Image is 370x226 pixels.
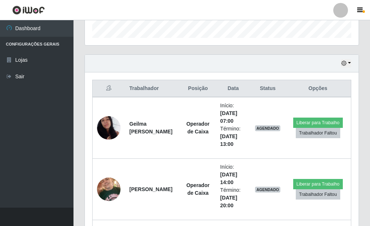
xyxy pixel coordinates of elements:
span: AGENDADO [255,125,281,131]
th: Posição [180,80,216,97]
li: Início: [220,102,246,125]
button: Liberar para Trabalho [293,179,343,189]
button: Liberar para Trabalho [293,118,343,128]
img: CoreUI Logo [12,6,45,15]
strong: Operador de Caixa [186,121,209,134]
strong: [PERSON_NAME] [129,186,172,192]
th: Status [251,80,285,97]
time: [DATE] 20:00 [220,195,237,208]
button: Trabalhador Faltou [296,128,340,138]
span: AGENDADO [255,187,281,193]
button: Trabalhador Faltou [296,189,340,200]
img: 1699231984036.jpeg [97,107,121,149]
li: Término: [220,125,246,148]
li: Término: [220,186,246,209]
time: [DATE] 13:00 [220,133,237,147]
th: Data [216,80,250,97]
strong: Geilma [PERSON_NAME] [129,121,172,134]
th: Opções [285,80,351,97]
strong: Operador de Caixa [186,182,209,196]
th: Trabalhador [125,80,180,97]
img: 1728321968080.jpeg [97,173,121,205]
time: [DATE] 07:00 [220,110,237,124]
time: [DATE] 14:00 [220,172,237,185]
li: Início: [220,163,246,186]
